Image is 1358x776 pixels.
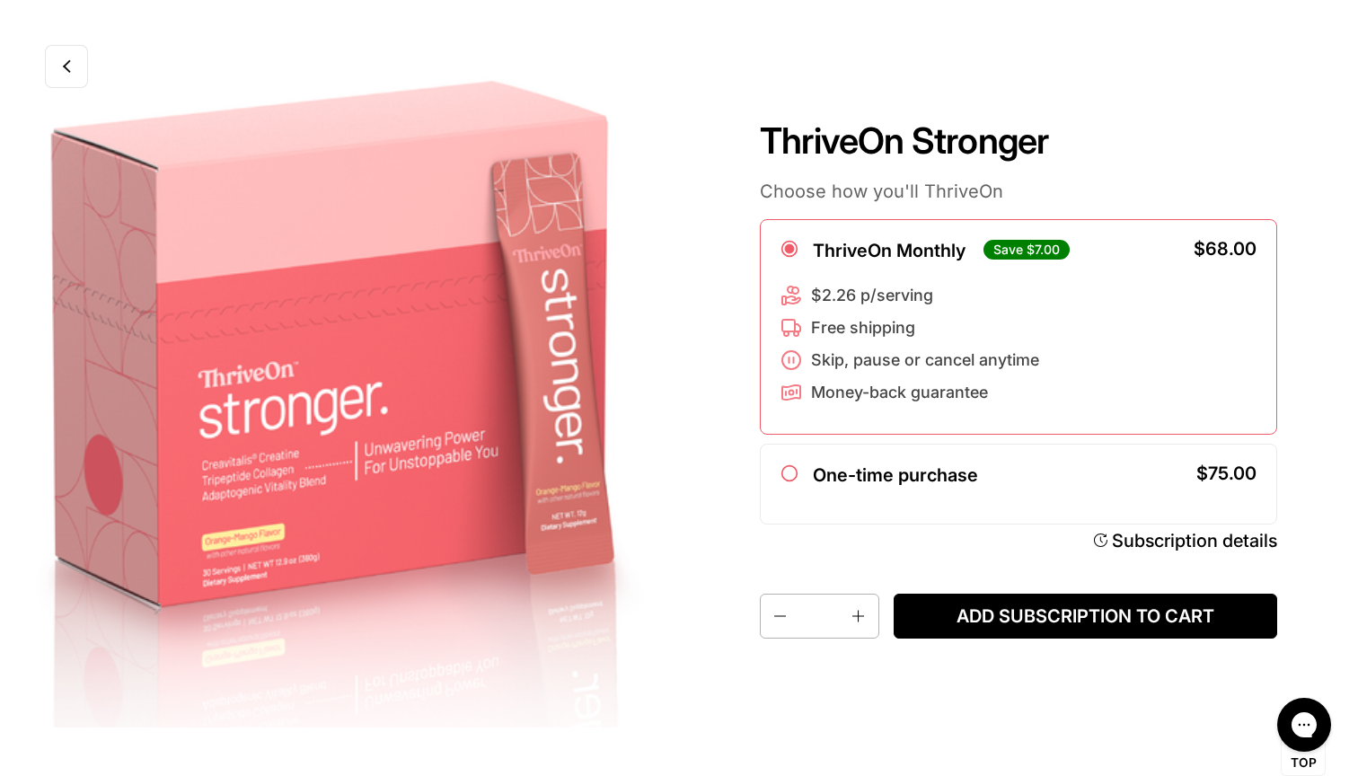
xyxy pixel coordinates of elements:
[760,119,1277,163] h1: ThriveOn Stronger
[1291,755,1317,772] span: Top
[780,349,1039,371] li: Skip, pause or cancel anytime
[908,605,1263,628] span: Add subscription to cart
[813,240,966,261] label: ThriveOn Monthly
[983,240,1070,260] div: Save $7.00
[1268,692,1340,758] iframe: Gorgias live chat messenger
[780,382,1039,403] li: Money-back guarantee
[1194,240,1257,258] div: $68.00
[894,594,1277,639] button: Add subscription to cart
[842,595,878,638] button: Increase quantity
[760,180,1277,203] p: Choose how you'll ThriveOn
[1112,529,1277,552] div: Subscription details
[780,285,1039,306] li: $2.26 p/serving
[1196,464,1257,482] div: $75.00
[761,595,797,638] button: Decrease quantity
[780,317,1039,339] li: Free shipping
[813,464,978,486] label: One-time purchase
